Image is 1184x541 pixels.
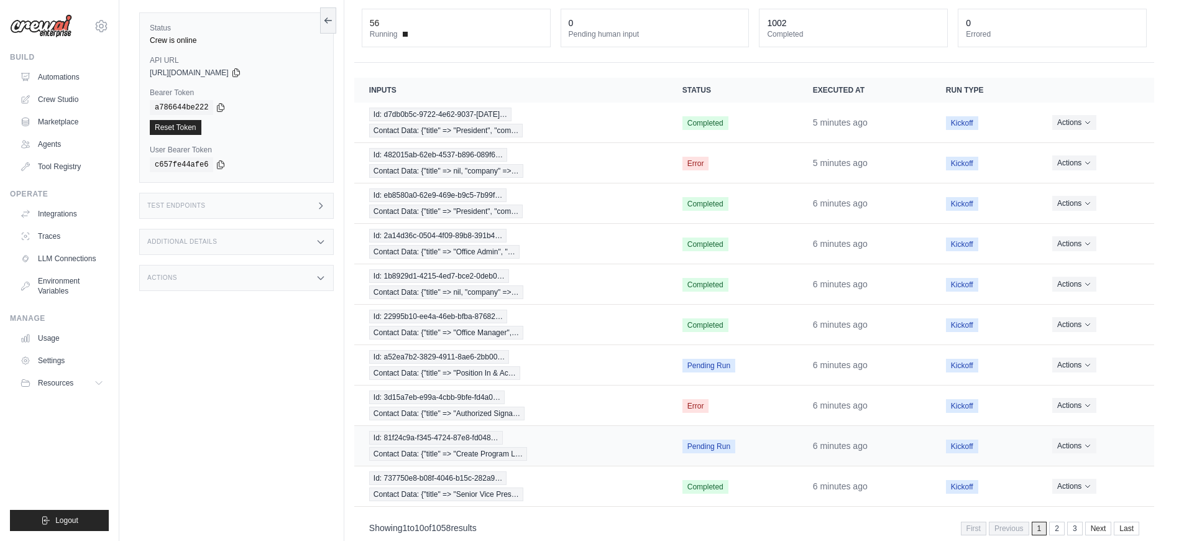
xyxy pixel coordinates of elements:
a: View execution details for Id [369,471,653,501]
span: Previous [989,522,1029,535]
time: September 17, 2025 at 12:19 CDT [813,441,868,451]
span: Completed [682,278,728,292]
dt: Completed [767,29,940,39]
button: Actions for execution [1052,398,1096,413]
button: Actions for execution [1052,236,1096,251]
span: Kickoff [946,116,978,130]
h3: Test Endpoints [147,202,206,210]
a: View execution details for Id [369,310,653,340]
a: Automations [15,67,109,87]
h3: Actions [147,274,177,282]
time: September 17, 2025 at 12:19 CDT [813,198,868,208]
time: September 17, 2025 at 12:18 CDT [813,481,868,491]
button: Resources [15,373,109,393]
div: 1002 [767,17,786,29]
h3: Additional Details [147,238,217,246]
span: Id: 22995b10-ee4a-46eb-bfba-87682… [369,310,507,323]
span: Id: eb8580a0-62e9-469e-b9c5-7b99f… [369,188,507,202]
span: Id: d7db0b5c-9722-4e62-9037-[DATE]… [369,108,512,121]
a: Settings [15,351,109,371]
time: September 17, 2025 at 12:19 CDT [813,279,868,289]
button: Actions for execution [1052,317,1096,332]
span: First [961,522,986,535]
a: View execution details for Id [369,108,653,137]
iframe: Chat Widget [1122,481,1184,541]
span: 1 [1032,522,1047,535]
button: Logout [10,510,109,531]
span: Id: 81f24c9a-f345-4724-87e8-fd048… [369,431,503,445]
div: 0 [569,17,574,29]
span: Kickoff [946,197,978,211]
th: Inputs [354,78,668,103]
time: September 17, 2025 at 12:19 CDT [813,360,868,370]
button: Actions for execution [1052,115,1096,130]
span: [URL][DOMAIN_NAME] [150,68,229,78]
span: Contact Data: {"title" => "Authorized Signa… [369,407,525,420]
a: View execution details for Id [369,188,653,218]
span: 1 [403,523,408,533]
span: Contact Data: {"title" => "Office Manager",… [369,326,523,340]
span: Completed [682,318,728,332]
div: Build [10,52,109,62]
a: Last [1114,522,1139,535]
a: View execution details for Id [369,391,653,420]
a: View execution details for Id [369,229,653,259]
span: Contact Data: {"title" => nil, "company" =>… [369,285,523,299]
a: View execution details for Id [369,148,653,178]
span: Resources [38,378,73,388]
a: Environment Variables [15,271,109,301]
button: Actions for execution [1052,196,1096,211]
span: Kickoff [946,278,978,292]
a: Tool Registry [15,157,109,177]
div: Crew is online [150,35,323,45]
button: Actions for execution [1052,155,1096,170]
div: 0 [966,17,971,29]
a: Crew Studio [15,90,109,109]
time: September 17, 2025 at 12:19 CDT [813,320,868,330]
code: a786644be222 [150,100,213,115]
span: Logout [55,516,78,525]
code: c657fe44afe6 [150,157,213,172]
a: Usage [15,328,109,348]
span: Contact Data: {"title" => "Position In & Ac… [369,366,520,380]
span: Running [370,29,398,39]
time: September 17, 2025 at 12:19 CDT [813,158,868,168]
th: Status [668,78,798,103]
span: Kickoff [946,480,978,494]
button: Actions for execution [1052,479,1096,494]
a: Traces [15,226,109,246]
span: Completed [682,116,728,130]
a: LLM Connections [15,249,109,269]
span: Kickoff [946,157,978,170]
a: 3 [1067,522,1083,535]
th: Executed at [798,78,931,103]
span: Error [682,157,709,170]
div: Operate [10,189,109,199]
a: Marketplace [15,112,109,132]
span: Pending Run [682,440,735,453]
span: Kickoff [946,359,978,372]
span: Contact Data: {"title" => "Create Program L… [369,447,527,461]
span: Id: 737750e8-b08f-4046-b15c-282a9… [369,471,507,485]
button: Actions for execution [1052,358,1096,372]
label: Bearer Token [150,88,323,98]
dt: Pending human input [569,29,741,39]
span: Contact Data: {"title" => nil, "company" =>… [369,164,523,178]
span: Completed [682,197,728,211]
button: Actions for execution [1052,438,1096,453]
th: Run Type [931,78,1037,103]
span: Completed [682,238,728,251]
a: Integrations [15,204,109,224]
span: Completed [682,480,728,494]
span: Id: 2a14d36c-0504-4f09-89b8-391b4… [369,229,507,243]
label: API URL [150,55,323,65]
img: Logo [10,14,72,38]
div: 56 [370,17,380,29]
nav: Pagination [961,522,1139,535]
span: Contact Data: {"title" => "President", "com… [369,205,523,218]
span: 10 [415,523,424,533]
span: Id: a52ea7b2-3829-4911-8ae6-2bb00… [369,350,510,364]
a: Reset Token [150,120,201,135]
span: Id: 482015ab-62eb-4537-b896-089f6… [369,148,507,162]
p: Showing to of results [369,522,477,534]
